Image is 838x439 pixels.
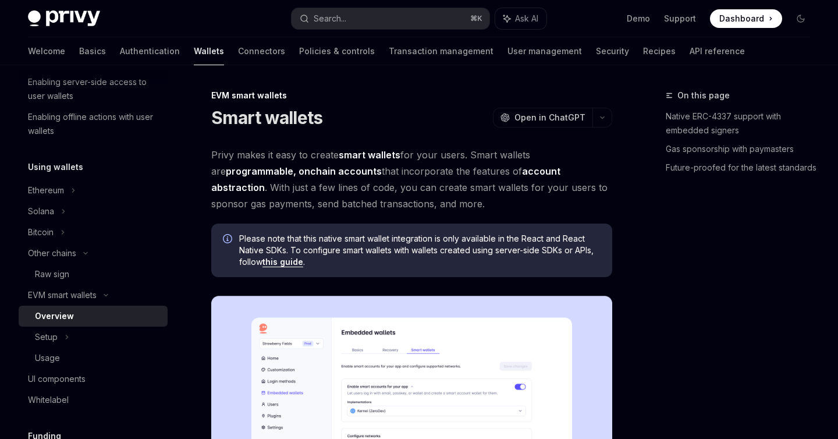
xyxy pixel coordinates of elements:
a: Transaction management [389,37,493,65]
div: EVM smart wallets [28,288,97,302]
a: Gas sponsorship with paymasters [666,140,819,158]
div: Raw sign [35,267,69,281]
div: Ethereum [28,183,64,197]
img: dark logo [28,10,100,27]
div: EVM smart wallets [211,90,612,101]
a: Authentication [120,37,180,65]
span: Ask AI [515,13,538,24]
button: Search...⌘K [292,8,489,29]
a: API reference [690,37,745,65]
a: Future-proofed for the latest standards [666,158,819,177]
a: Native ERC-4337 support with embedded signers [666,107,819,140]
div: Setup [35,330,58,344]
div: Usage [35,351,60,365]
a: UI components [19,369,168,390]
a: this guide [262,257,303,267]
h1: Smart wallets [211,107,322,128]
a: Security [596,37,629,65]
span: ⌘ K [470,14,482,23]
span: Please note that this native smart wallet integration is only available in the React and React Na... [239,233,601,268]
a: Overview [19,306,168,327]
a: Raw sign [19,264,168,285]
button: Toggle dark mode [791,9,810,28]
a: Policies & controls [299,37,375,65]
a: Enabling server-side access to user wallets [19,72,168,107]
div: Enabling offline actions with user wallets [28,110,161,138]
a: Support [664,13,696,24]
div: Bitcoin [28,225,54,239]
a: Usage [19,348,168,369]
a: Dashboard [710,9,782,28]
a: Connectors [238,37,285,65]
a: Enabling offline actions with user wallets [19,107,168,141]
span: Open in ChatGPT [514,112,585,123]
a: Welcome [28,37,65,65]
h5: Using wallets [28,160,83,174]
button: Open in ChatGPT [493,108,592,128]
a: Wallets [194,37,224,65]
div: Whitelabel [28,393,69,407]
div: Solana [28,204,54,218]
div: UI components [28,372,86,386]
span: On this page [677,88,730,102]
a: Recipes [643,37,676,65]
strong: programmable, onchain accounts [226,165,382,177]
span: Privy makes it easy to create for your users. Smart wallets are that incorporate the features of ... [211,147,612,212]
a: User management [507,37,582,65]
div: Search... [314,12,346,26]
a: Demo [627,13,650,24]
a: Whitelabel [19,390,168,410]
div: Other chains [28,246,76,260]
svg: Info [223,234,235,246]
button: Ask AI [495,8,546,29]
a: Basics [79,37,106,65]
strong: smart wallets [339,149,400,161]
div: Overview [35,309,74,323]
span: Dashboard [719,13,764,24]
div: Enabling server-side access to user wallets [28,75,161,103]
